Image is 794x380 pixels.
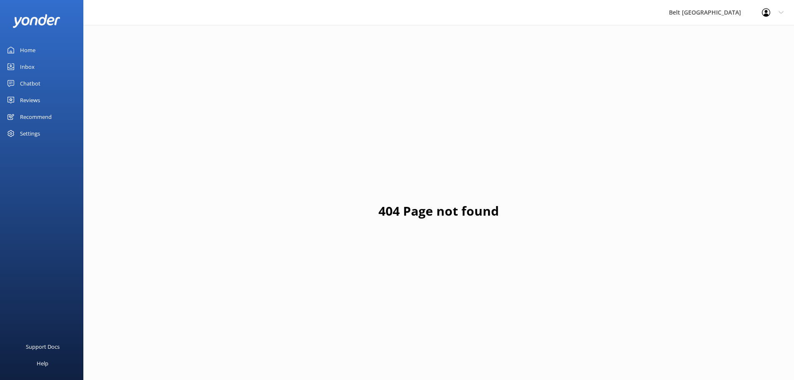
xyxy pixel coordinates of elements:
[20,125,40,142] div: Settings
[37,355,48,372] div: Help
[20,92,40,108] div: Reviews
[20,58,35,75] div: Inbox
[20,42,35,58] div: Home
[20,75,40,92] div: Chatbot
[26,338,60,355] div: Support Docs
[20,108,52,125] div: Recommend
[13,14,60,28] img: yonder-white-logo.png
[378,201,499,221] h1: 404 Page not found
